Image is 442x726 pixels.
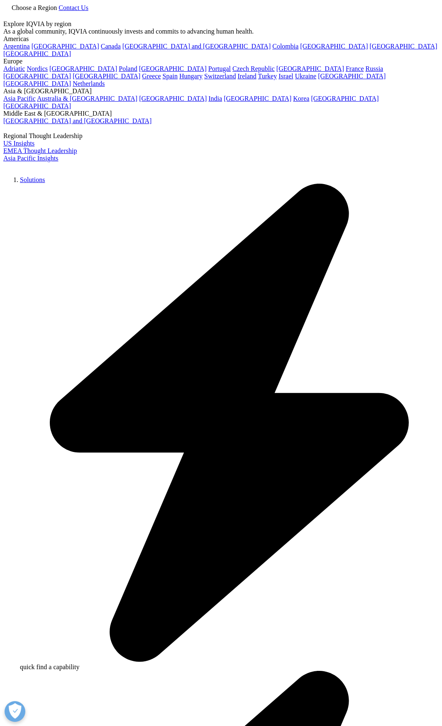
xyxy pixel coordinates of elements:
[119,65,137,72] a: Poland
[3,35,439,43] div: Americas
[258,73,277,80] a: Turkey
[3,80,71,87] a: [GEOGRAPHIC_DATA]
[73,80,105,87] a: Netherlands
[3,147,77,154] a: EMEA Thought Leadership
[3,132,439,140] div: Regional Thought Leadership
[49,65,117,72] a: [GEOGRAPHIC_DATA]
[3,20,439,28] div: Explore IQVIA by region
[208,95,222,102] a: India
[12,4,57,11] span: Choose a Region
[20,663,80,670] span: quick find a capability
[311,95,379,102] a: [GEOGRAPHIC_DATA]
[237,73,256,80] a: Ireland
[3,65,25,72] a: Adriatic
[208,65,231,72] a: Portugal
[224,95,291,102] a: [GEOGRAPHIC_DATA]
[370,43,437,50] a: [GEOGRAPHIC_DATA]
[3,28,439,35] div: As a global community, IQVIA continuously invests and commits to advancing human health.
[346,65,364,72] a: France
[3,140,34,147] a: US Insights
[3,102,71,109] a: [GEOGRAPHIC_DATA]
[293,95,309,102] a: Korea
[3,155,58,162] a: Asia Pacific Insights
[122,43,271,50] a: [GEOGRAPHIC_DATA] and [GEOGRAPHIC_DATA]
[32,43,99,50] a: [GEOGRAPHIC_DATA]
[27,65,48,72] a: Nordics
[276,65,344,72] a: [GEOGRAPHIC_DATA]
[3,43,30,50] a: Argentina
[366,65,383,72] a: Russia
[318,73,386,80] a: [GEOGRAPHIC_DATA]
[3,58,439,65] div: Europe
[3,110,439,117] div: Middle East & [GEOGRAPHIC_DATA]
[139,95,207,102] a: [GEOGRAPHIC_DATA]
[59,4,88,11] a: Contact Us
[163,73,178,80] a: Spain
[179,73,203,80] a: Hungary
[37,95,137,102] a: Australia & [GEOGRAPHIC_DATA]
[232,65,275,72] a: Czech Republic
[139,65,207,72] a: [GEOGRAPHIC_DATA]
[295,73,317,80] a: Ukraine
[3,117,151,124] a: [GEOGRAPHIC_DATA] and [GEOGRAPHIC_DATA]
[101,43,121,50] a: Canada
[142,73,161,80] a: Greece
[278,73,293,80] a: Israel
[3,87,439,95] div: Asia & [GEOGRAPHIC_DATA]
[3,95,36,102] a: Asia Pacific
[3,50,71,57] a: [GEOGRAPHIC_DATA]
[204,73,236,80] a: Switzerland
[5,701,25,722] button: 개방형 기본 설정
[3,73,71,80] a: [GEOGRAPHIC_DATA]
[272,43,298,50] a: Colombia
[73,73,140,80] a: [GEOGRAPHIC_DATA]
[300,43,368,50] a: [GEOGRAPHIC_DATA]
[20,176,45,183] a: Solutions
